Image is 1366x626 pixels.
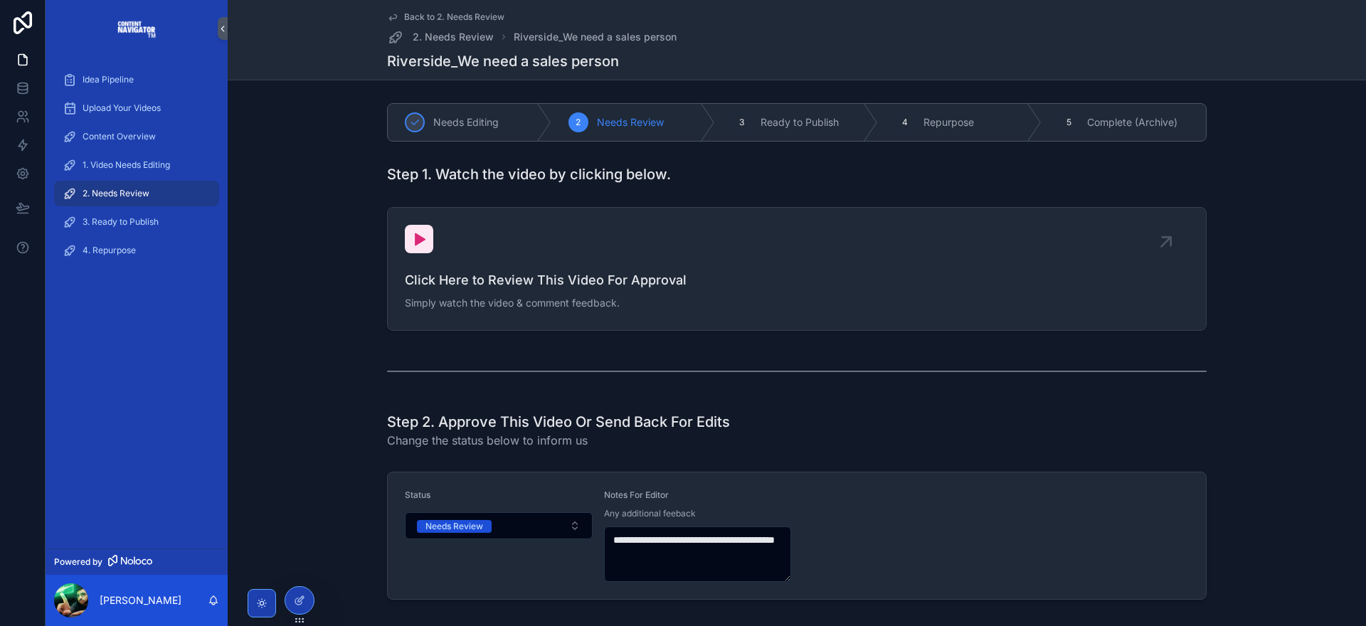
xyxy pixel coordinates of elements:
[100,593,181,608] p: [PERSON_NAME]
[604,489,669,500] span: Notes For Editor
[1066,117,1071,128] span: 5
[902,117,908,128] span: 4
[83,102,161,114] span: Upload Your Videos
[761,115,839,129] span: Ready to Publish
[83,245,136,256] span: 4. Repurpose
[514,30,677,44] a: Riverside_We need a sales person
[387,11,504,23] a: Back to 2. Needs Review
[413,30,494,44] span: 2. Needs Review
[83,131,156,142] span: Content Overview
[1087,115,1177,129] span: Complete (Archive)
[54,152,219,178] a: 1. Video Needs Editing
[54,209,219,235] a: 3. Ready to Publish
[54,95,219,121] a: Upload Your Videos
[83,216,159,228] span: 3. Ready to Publish
[597,115,664,129] span: Needs Review
[54,556,102,568] span: Powered by
[387,432,730,449] span: Change the status below to inform us
[83,188,149,199] span: 2. Needs Review
[387,412,730,432] h1: Step 2. Approve This Video Or Send Back For Edits
[83,74,134,85] span: Idea Pipeline
[117,17,157,40] img: App logo
[923,115,974,129] span: Repurpose
[83,159,170,171] span: 1. Video Needs Editing
[387,51,619,71] h1: Riverside_We need a sales person
[739,117,744,128] span: 3
[388,208,1206,330] a: Click Here to Review This Video For ApprovalSimply watch the video & comment feedback.
[576,117,581,128] span: 2
[405,296,1189,310] span: Simply watch the video & comment feedback.
[46,57,228,282] div: scrollable content
[54,181,219,206] a: 2. Needs Review
[46,548,228,575] a: Powered by
[387,28,494,46] a: 2. Needs Review
[54,124,219,149] a: Content Overview
[404,11,504,23] span: Back to 2. Needs Review
[405,489,430,500] span: Status
[54,238,219,263] a: 4. Repurpose
[433,115,499,129] span: Needs Editing
[405,270,1189,290] span: Click Here to Review This Video For Approval
[425,520,483,533] div: Needs Review
[604,508,696,519] span: Any additional feeback
[387,164,671,184] h1: Step 1. Watch the video by clicking below.
[405,512,593,539] button: Select Button
[54,67,219,92] a: Idea Pipeline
